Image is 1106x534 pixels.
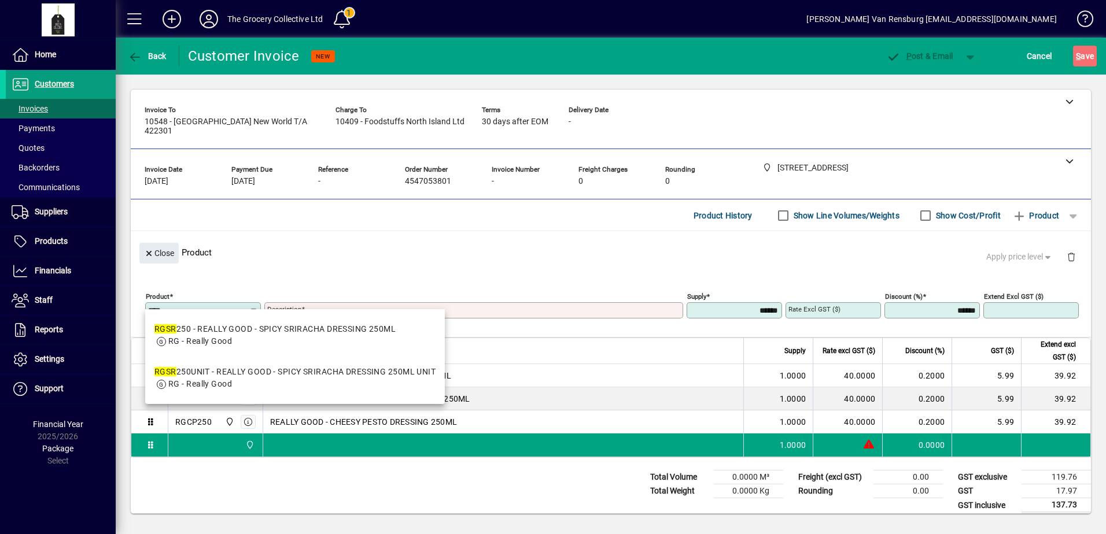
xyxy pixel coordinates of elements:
[482,117,548,127] span: 30 days after EOM
[12,104,48,113] span: Invoices
[934,210,1001,221] label: Show Cost/Profit
[984,292,1044,301] mat-label: Extend excl GST ($)
[882,433,952,457] td: 0.0000
[1021,410,1090,433] td: 39.92
[780,416,806,428] span: 1.0000
[33,420,83,429] span: Financial Year
[12,183,80,192] span: Communications
[139,243,179,264] button: Close
[1028,338,1076,364] span: Extend excl GST ($)
[820,416,875,428] div: 40.0000
[145,177,168,186] span: [DATE]
[144,244,174,263] span: Close
[168,336,232,346] span: RG - Really Good
[820,393,875,405] div: 40.0000
[806,10,1057,28] div: [PERSON_NAME] Van Rensburg [EMAIL_ADDRESS][DOMAIN_NAME]
[12,163,60,172] span: Backorders
[952,364,1021,387] td: 5.99
[405,177,451,186] span: 4547053801
[986,251,1053,263] span: Apply price level
[1076,47,1094,65] span: ave
[873,470,943,484] td: 0.00
[153,9,190,29] button: Add
[316,53,330,60] span: NEW
[882,410,952,433] td: 0.2000
[578,177,583,186] span: 0
[6,286,116,315] a: Staff
[885,292,923,301] mat-label: Discount (%)
[689,205,757,226] button: Product History
[880,46,959,66] button: Post & Email
[145,314,445,357] mat-option: RGSR250 - REALLY GOOD - SPICY SRIRACHA DRESSING 250ML
[952,470,1022,484] td: GST exclusive
[6,374,116,403] a: Support
[873,484,943,498] td: 0.00
[1021,364,1090,387] td: 39.92
[6,138,116,158] a: Quotes
[665,177,670,186] span: 0
[1076,51,1081,61] span: S
[336,117,464,127] span: 10409 - Foodstuffs North Island Ltd
[128,51,167,61] span: Back
[714,470,783,484] td: 0.0000 M³
[952,498,1022,513] td: GST inclusive
[784,344,806,357] span: Supply
[35,295,53,305] span: Staff
[6,257,116,285] a: Financials
[154,324,176,333] em: RGSR
[146,292,169,301] mat-label: Product
[982,247,1058,268] button: Apply price level
[154,323,396,335] div: 250 - REALLY GOOD - SPICY SRIRACHA DRESSING 250ML
[270,416,457,428] span: REALLY GOOD - CHEESY PESTO DRESSING 250ML
[35,354,64,364] span: Settings
[1024,46,1055,66] button: Cancel
[882,387,952,410] td: 0.2000
[823,344,875,357] span: Rate excl GST ($)
[267,305,301,313] mat-label: Description
[1022,470,1091,484] td: 119.76
[35,266,71,275] span: Financials
[991,344,1014,357] span: GST ($)
[12,143,45,153] span: Quotes
[6,177,116,197] a: Communications
[1057,251,1085,262] app-page-header-button: Delete
[687,292,706,301] mat-label: Supply
[6,198,116,227] a: Suppliers
[644,470,714,484] td: Total Volume
[714,484,783,498] td: 0.0000 Kg
[492,177,494,186] span: -
[154,366,436,378] div: 250UNIT - REALLY GOOD - SPICY SRIRACHA DRESSING 250ML UNIT
[35,50,56,59] span: Home
[1027,47,1052,65] span: Cancel
[35,207,68,216] span: Suppliers
[791,210,899,221] label: Show Line Volumes/Weights
[6,345,116,374] a: Settings
[788,305,840,313] mat-label: Rate excl GST ($)
[168,379,232,388] span: RG - Really Good
[35,325,63,334] span: Reports
[1057,243,1085,270] button: Delete
[1073,46,1097,66] button: Save
[792,470,873,484] td: Freight (excl GST)
[6,316,116,344] a: Reports
[905,344,945,357] span: Discount (%)
[222,416,235,428] span: 4/75 Apollo Drive
[318,177,320,186] span: -
[906,51,912,61] span: P
[175,416,212,428] div: RGCP250
[35,236,68,246] span: Products
[12,124,55,133] span: Payments
[35,79,74,88] span: Customers
[1068,2,1092,40] a: Knowledge Base
[6,158,116,177] a: Backorders
[1021,387,1090,410] td: 39.92
[116,46,179,66] app-page-header-button: Back
[137,247,182,258] app-page-header-button: Close
[6,99,116,118] a: Invoices
[1022,498,1091,513] td: 137.73
[227,10,323,28] div: The Grocery Collective Ltd
[6,118,116,138] a: Payments
[780,439,806,451] span: 1.0000
[780,393,806,405] span: 1.0000
[125,46,169,66] button: Back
